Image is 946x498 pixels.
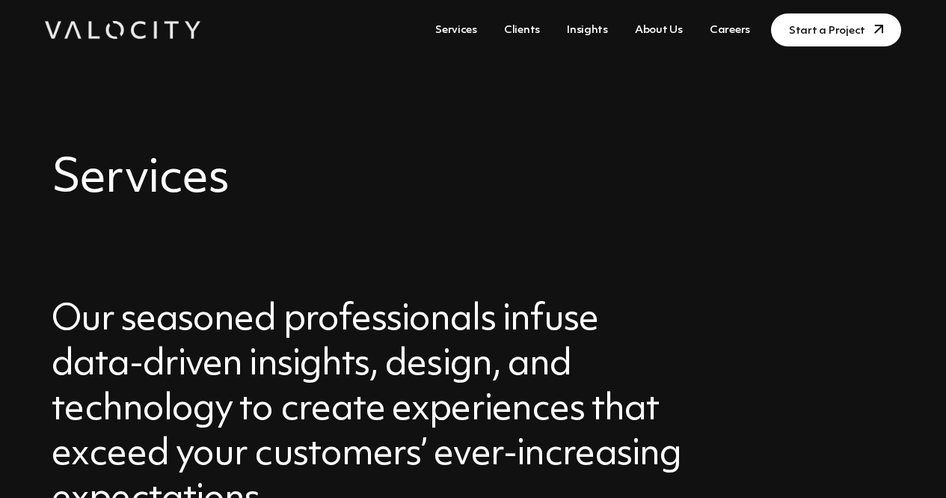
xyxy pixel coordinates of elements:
[52,150,895,208] h2: Services
[429,16,483,44] a: Services
[704,16,756,44] a: Careers
[629,16,689,44] a: About Us
[498,16,546,44] a: Clients
[561,16,614,44] a: Insights
[771,13,901,46] a: Start a Project
[45,21,200,39] img: Valocity Digital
